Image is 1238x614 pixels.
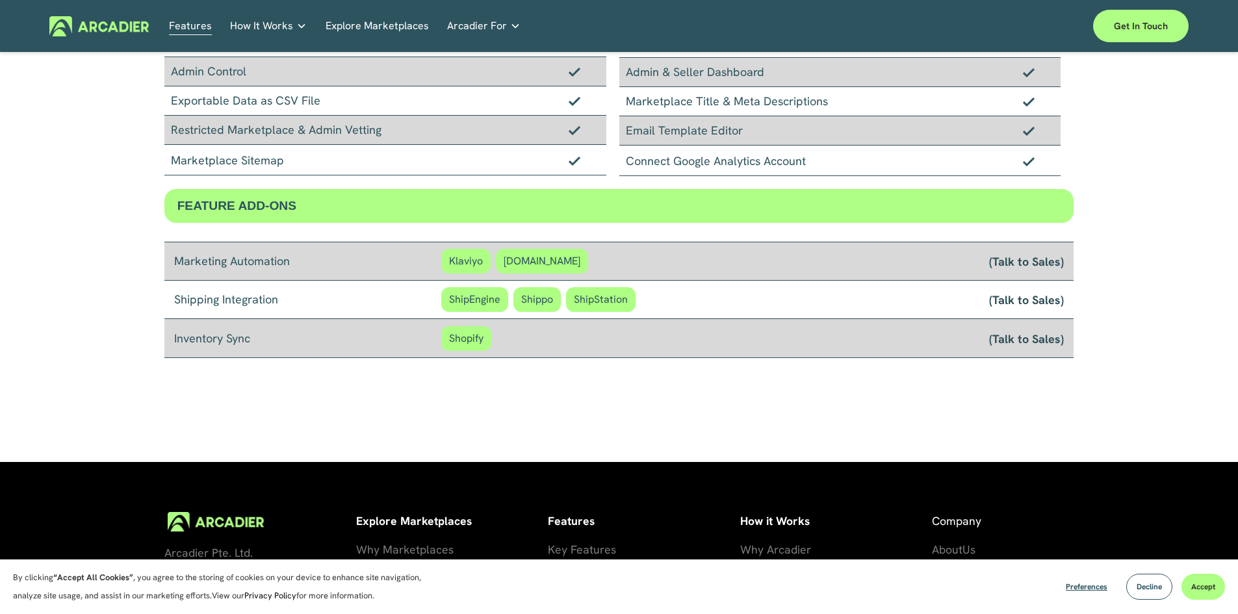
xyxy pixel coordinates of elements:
[740,513,810,528] strong: How it Works
[740,542,811,557] span: Why Arcadier
[53,572,133,583] strong: “Accept All Cookies”
[747,559,784,577] a: artners
[174,329,441,348] div: Inventory Sync
[740,559,747,577] a: P
[932,559,989,577] a: Contact Us
[1137,582,1162,592] span: Decline
[619,57,1061,87] div: Admin & Seller Dashboard
[513,287,561,312] span: Shippo
[1056,574,1117,600] button: Preferences
[619,116,1061,146] div: Email Template Editor
[962,542,975,557] span: Us
[356,542,454,557] span: Why Marketplaces
[548,559,647,577] a: API Documentation
[569,125,580,134] img: Checkmark
[230,16,307,36] a: folder dropdown
[326,16,429,36] a: Explore Marketplaces
[164,86,606,116] div: Exportable Data as CSV File
[356,541,454,559] a: Why Marketplaces
[441,326,491,351] span: Shopify
[13,569,435,605] p: By clicking , you agree to the storing of cookies on your device to enhance site navigation, anal...
[1126,574,1172,600] button: Decline
[496,249,588,274] span: [DOMAIN_NAME]
[1093,10,1189,42] a: Get in touch
[1066,582,1107,592] span: Preferences
[1023,126,1035,135] img: Checkmark
[569,156,580,165] img: Checkmark
[989,253,1064,269] a: (Talk to Sales)
[989,331,1064,346] a: (Talk to Sales)
[1023,97,1035,106] img: Checkmark
[447,17,507,35] span: Arcadier For
[989,292,1064,307] a: (Talk to Sales)
[441,249,491,274] span: Klaviyo
[548,542,616,557] span: Key Features
[740,541,811,559] a: Why Arcadier
[164,145,606,175] div: Marketplace Sitemap
[244,590,296,601] a: Privacy Policy
[164,189,1074,223] div: FEATURE ADD-ONS
[174,252,441,270] div: Marketing Automation
[1023,68,1035,77] img: Checkmark
[548,541,616,559] a: Key Features
[1173,552,1238,614] iframe: Chat Widget
[548,513,595,528] strong: Features
[619,146,1061,176] div: Connect Google Analytics Account
[932,542,962,557] span: About
[447,16,521,36] a: folder dropdown
[566,287,636,312] span: ShipStation
[164,57,606,86] div: Admin Control
[356,513,472,528] strong: Explore Marketplaces
[174,290,441,309] div: Shipping Integration
[164,116,606,145] div: Restricted Marketplace & Admin Vetting
[49,16,149,36] img: Arcadier
[169,16,212,36] a: Features
[230,17,293,35] span: How It Works
[932,541,962,559] a: About
[569,96,580,105] img: Checkmark
[619,87,1061,116] div: Marketplace Title & Meta Descriptions
[932,513,981,528] span: Company
[569,67,580,76] img: Checkmark
[1023,157,1035,166] img: Checkmark
[441,287,508,312] span: ShipEngine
